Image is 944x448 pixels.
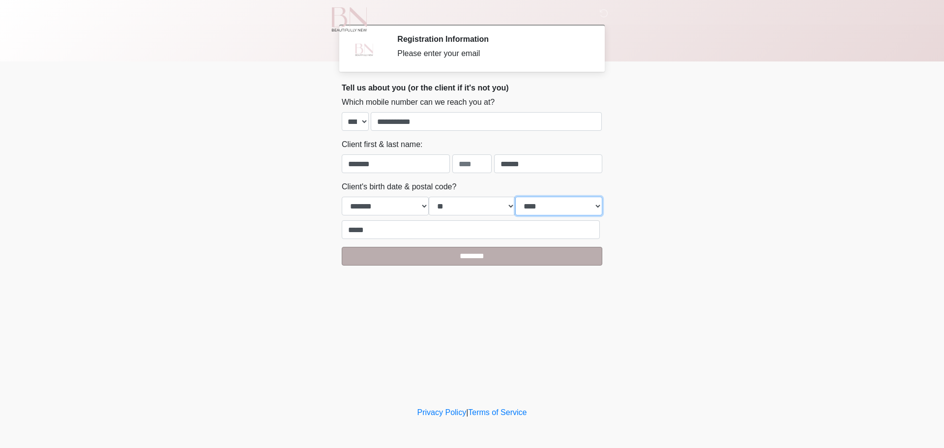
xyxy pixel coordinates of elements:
div: Please enter your email [397,48,588,60]
label: Client's birth date & postal code? [342,181,456,193]
label: Which mobile number can we reach you at? [342,96,495,108]
a: Privacy Policy [417,408,467,417]
label: Client first & last name: [342,139,423,150]
h2: Registration Information [397,34,588,44]
a: | [466,408,468,417]
img: Agent Avatar [349,34,379,64]
h2: Tell us about you (or the client if it's not you) [342,83,602,92]
a: Terms of Service [468,408,527,417]
img: Beautifully New Logo [332,7,367,31]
